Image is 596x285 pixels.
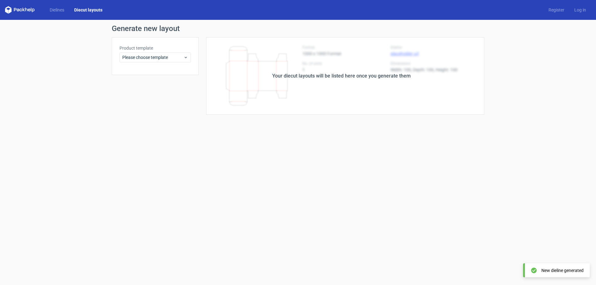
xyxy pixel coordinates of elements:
[112,25,484,32] h1: Generate new layout
[122,54,183,60] span: Please choose template
[544,7,569,13] a: Register
[272,72,411,80] div: Your diecut layouts will be listed here once you generate them
[120,45,191,51] label: Product template
[45,7,69,13] a: Dielines
[541,267,584,274] div: New dieline generated
[69,7,107,13] a: Diecut layouts
[569,7,591,13] a: Log in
